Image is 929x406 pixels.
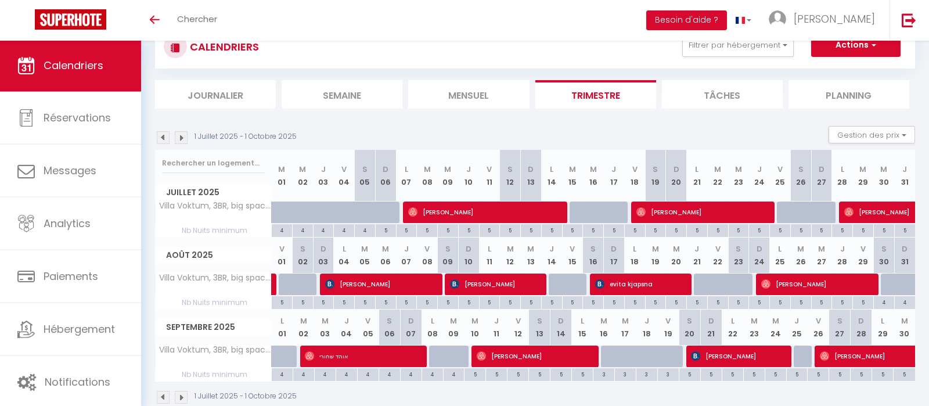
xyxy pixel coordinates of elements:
[417,224,437,235] div: 5
[507,243,514,254] abbr: M
[401,368,422,379] div: 4
[749,150,770,202] th: 24
[653,164,658,175] abbr: S
[572,310,593,345] th: 15
[375,238,396,273] th: 06
[770,150,791,202] th: 25
[798,164,804,175] abbr: S
[156,368,271,381] span: Nb Nuits minimum
[816,315,821,326] abbr: V
[636,310,657,345] th: 18
[521,224,541,235] div: 5
[818,243,825,254] abbr: M
[459,296,479,307] div: 5
[636,201,769,223] span: [PERSON_NAME]
[666,238,687,273] th: 20
[811,34,901,57] button: Actions
[408,80,529,109] li: Mensuel
[542,296,562,307] div: 5
[832,150,853,202] th: 28
[282,80,402,109] li: Semaine
[334,224,354,235] div: 4
[293,310,314,345] th: 02
[341,164,347,175] abbr: V
[450,273,541,295] span: [PERSON_NAME]
[777,164,783,175] abbr: V
[770,296,790,307] div: 5
[694,243,699,254] abbr: J
[293,224,313,235] div: 4
[819,164,824,175] abbr: D
[695,164,698,175] abbr: L
[757,164,762,175] abbr: J
[583,150,604,202] th: 16
[279,243,285,254] abbr: V
[808,310,829,345] th: 26
[666,296,686,307] div: 5
[832,224,852,235] div: 5
[507,164,513,175] abbr: S
[408,201,561,223] span: [PERSON_NAME]
[652,243,659,254] abbr: M
[860,243,866,254] abbr: V
[477,345,588,367] span: [PERSON_NAME]
[488,243,491,254] abbr: L
[772,315,779,326] abbr: M
[438,296,458,307] div: 5
[321,164,326,175] abbr: J
[376,224,396,235] div: 5
[562,238,583,273] th: 15
[156,224,271,237] span: Nb Nuits minimum
[853,150,874,202] th: 29
[280,315,284,326] abbr: L
[396,150,417,202] th: 07
[708,224,728,235] div: 5
[479,150,500,202] th: 11
[604,224,624,235] div: 5
[874,224,894,235] div: 5
[417,238,438,273] th: 08
[644,315,649,326] abbr: J
[624,150,645,202] th: 18
[632,164,638,175] abbr: V
[851,310,872,345] th: 28
[458,238,479,273] th: 10
[272,368,293,379] div: 4
[156,319,271,336] span: Septembre 2025
[424,164,431,175] abbr: M
[858,315,864,326] abbr: D
[156,247,271,264] span: Août 2025
[336,310,357,345] th: 04
[881,243,887,254] abbr: S
[44,216,91,231] span: Analytics
[853,224,873,235] div: 5
[541,150,562,202] th: 14
[558,315,564,326] abbr: D
[894,150,915,202] th: 31
[604,150,625,202] th: 17
[841,164,844,175] abbr: L
[358,368,379,379] div: 4
[336,368,357,379] div: 4
[292,150,313,202] th: 02
[44,322,115,336] span: Hébergement
[325,273,437,295] span: [PERSON_NAME]
[770,238,791,273] th: 25
[873,238,894,273] th: 30
[528,164,534,175] abbr: D
[749,224,769,235] div: 5
[790,150,811,202] th: 26
[293,368,314,379] div: 4
[382,243,389,254] abbr: M
[874,296,894,307] div: 4
[322,315,329,326] abbr: M
[431,315,434,326] abbr: L
[507,310,529,345] th: 12
[156,296,271,309] span: Nb Nuits minimum
[562,150,583,202] th: 15
[743,310,765,345] th: 23
[541,238,562,273] th: 14
[829,310,851,345] th: 27
[901,315,908,326] abbr: M
[300,315,307,326] abbr: M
